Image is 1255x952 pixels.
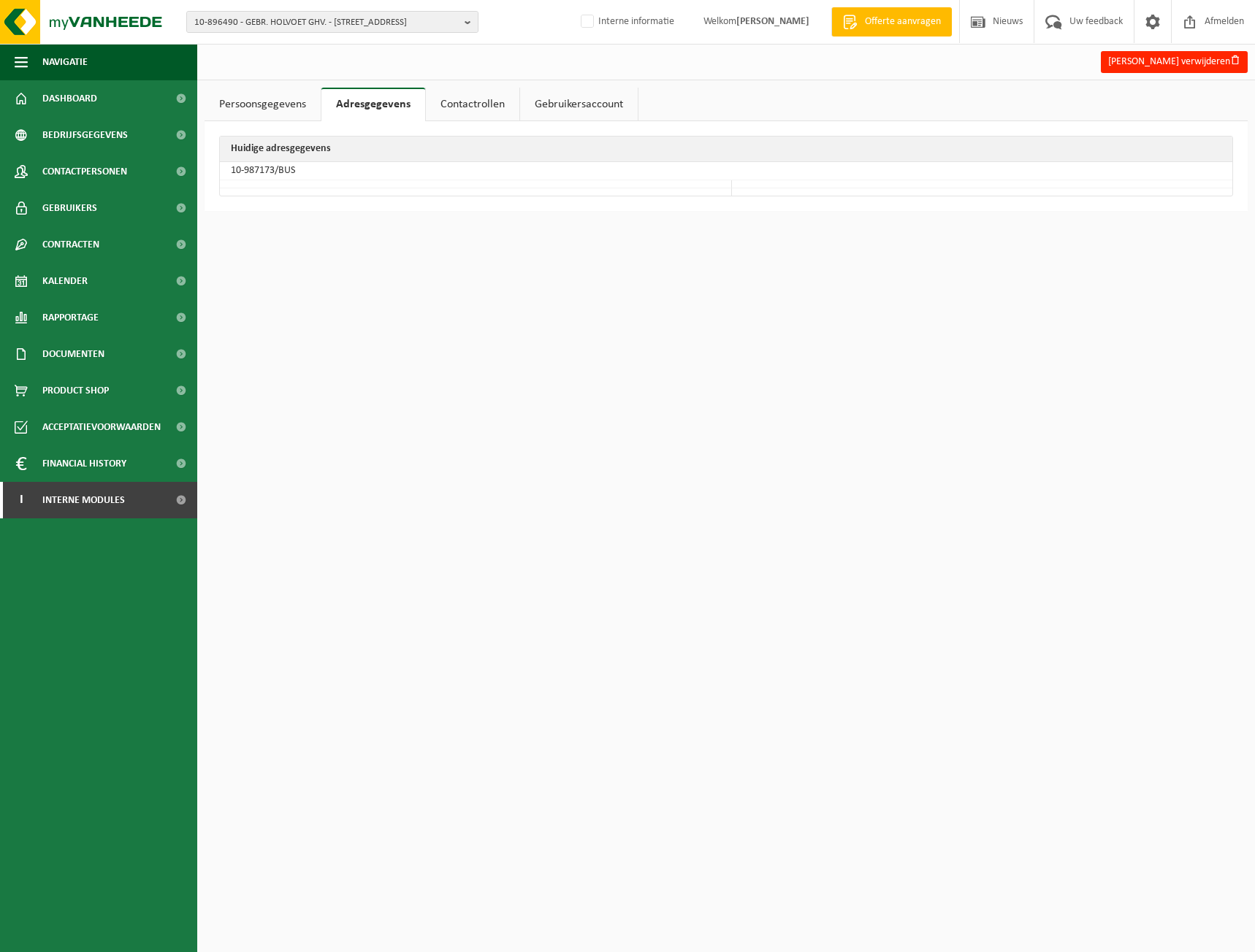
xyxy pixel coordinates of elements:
button: [PERSON_NAME] verwijderen [1101,51,1248,73]
span: 10-896490 - GEBR. HOLVOET GHV. - [STREET_ADDRESS] [194,12,459,34]
span: Kalender [42,263,88,299]
span: Financial History [42,445,126,482]
span: I [15,482,28,518]
span: Dashboard [42,80,97,117]
span: Interne modules [42,482,125,518]
span: Product Shop [42,372,109,409]
a: Contactrollen [426,88,519,121]
span: Contactpersonen [42,153,127,190]
span: Bedrijfsgegevens [42,117,128,153]
span: Documenten [42,336,104,372]
span: Offerte aanvragen [861,15,945,29]
th: Huidige adresgegevens [220,137,1232,162]
span: Contracten [42,226,99,263]
span: Acceptatievoorwaarden [42,409,161,445]
a: Persoonsgegevens [205,88,321,121]
td: 10-987173/BUS [220,162,1232,180]
a: Gebruikersaccount [520,88,638,121]
label: Interne informatie [578,11,674,33]
a: Offerte aanvragen [831,7,952,37]
span: Rapportage [42,299,99,336]
a: Adresgegevens [321,88,425,121]
span: Navigatie [42,44,88,80]
span: Gebruikers [42,190,97,226]
button: 10-896490 - GEBR. HOLVOET GHV. - [STREET_ADDRESS] [186,11,478,33]
strong: [PERSON_NAME] [736,16,809,27]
